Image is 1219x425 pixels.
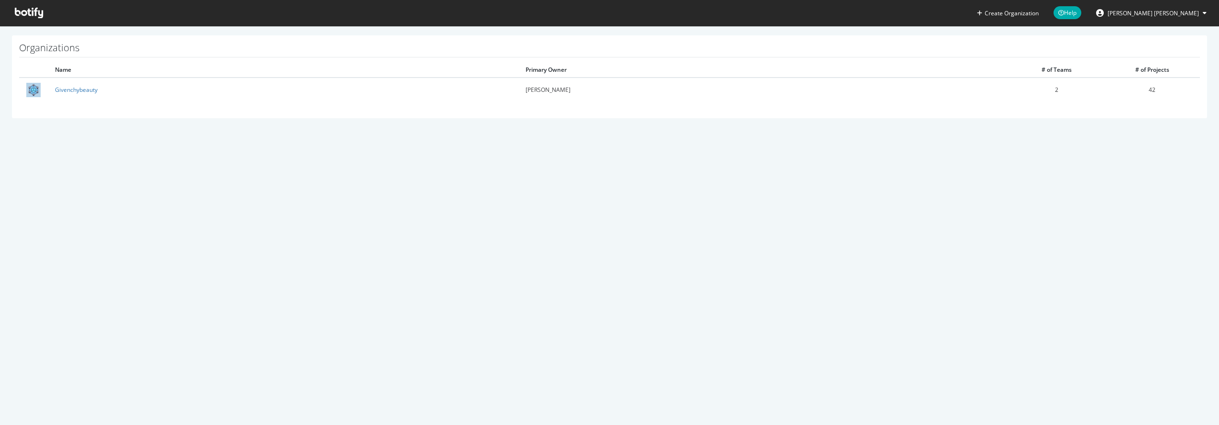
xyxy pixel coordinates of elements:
th: Name [48,62,518,78]
th: Primary Owner [518,62,1009,78]
span: Help [1054,6,1081,19]
button: Create Organization [977,9,1039,18]
button: [PERSON_NAME] [PERSON_NAME] [1088,5,1214,21]
span: Carol Stefania ANASTASIA [1108,9,1199,17]
h1: Organizations [19,43,1200,57]
td: 2 [1009,78,1104,101]
td: 42 [1104,78,1200,101]
a: Givenchybeauty [55,86,98,94]
th: # of Teams [1009,62,1104,78]
td: [PERSON_NAME] [518,78,1009,101]
img: Givenchybeauty [26,83,41,97]
th: # of Projects [1104,62,1200,78]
